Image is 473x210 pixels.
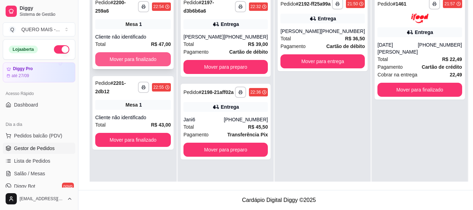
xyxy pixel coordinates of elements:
[151,122,171,128] strong: R$ 43,00
[3,130,75,141] button: Pedidos balcão (PDV)
[95,114,171,121] div: Cliente não identificado
[183,89,199,95] span: Pedido
[95,52,171,66] button: Mover para finalizado
[126,21,138,28] span: Mesa
[3,88,75,99] div: Acesso Rápido
[183,143,268,157] button: Mover para preparo
[326,43,365,49] strong: Cartão de débito
[183,116,224,123] div: Jani6
[442,56,462,62] strong: R$ 22,49
[183,123,194,131] span: Total
[20,5,72,12] span: Diggy
[14,170,45,177] span: Salão / Mesas
[21,26,60,33] div: QUERO MAIS - ...
[224,33,268,40] div: [PHONE_NUMBER]
[411,14,429,23] img: ifood
[422,64,462,70] strong: Cartão de crédito
[183,131,209,138] span: Pagamento
[183,33,224,40] div: [PERSON_NAME]
[14,157,50,164] span: Lista de Pedidos
[221,103,239,110] div: Entrega
[9,26,16,33] span: Q
[248,41,268,47] strong: R$ 39,00
[3,22,75,36] button: Select a team
[9,46,38,53] div: Loja aberta
[415,29,433,36] div: Entrega
[377,1,393,7] span: Pedido
[250,4,261,9] div: 22:32
[95,33,171,40] div: Cliente não identificado
[221,21,239,28] div: Entrega
[347,1,358,7] div: 21:50
[3,62,75,82] a: Diggy Proaté 27/09
[183,48,209,56] span: Pagamento
[3,143,75,154] a: Gestor de Pedidos
[444,1,455,7] div: 21:57
[450,72,462,77] strong: 22,49
[95,80,111,86] span: Pedido
[54,45,69,54] button: Alterar Status
[3,119,75,130] div: Dia a dia
[14,145,55,152] span: Gestor de Pedidos
[377,63,403,71] span: Pagamento
[199,89,234,95] strong: # 2198-21aff02a
[95,121,106,129] span: Total
[3,181,75,192] a: Diggy Botnovo
[377,41,418,55] div: [DATE][PERSON_NAME]
[3,99,75,110] a: Dashboard
[393,1,406,7] strong: # 1461
[318,15,336,22] div: Entrega
[296,1,331,7] strong: # 2192-ff25a99a
[12,73,29,79] article: até 27/09
[126,101,138,108] span: Mesa
[229,49,268,55] strong: Cartão de débito
[20,12,72,17] span: Sistema de Gestão
[151,41,171,47] strong: R$ 47,00
[280,1,296,7] span: Pedido
[345,36,365,41] strong: R$ 36,50
[95,40,106,48] span: Total
[280,42,306,50] span: Pagamento
[95,80,126,94] strong: # 2201-2db12
[418,41,462,55] div: [PHONE_NUMBER]
[20,196,64,202] span: [EMAIL_ADDRESS][DOMAIN_NAME]
[95,133,171,147] button: Mover para finalizado
[377,55,388,63] span: Total
[3,168,75,179] a: Salão / Mesas
[14,183,35,190] span: Diggy Bot
[153,4,164,9] div: 22:54
[377,71,417,79] span: Cobrar na entrega
[3,155,75,167] a: Lista de Pedidos
[224,116,268,123] div: [PHONE_NUMBER]
[377,83,462,97] button: Mover para finalizado
[227,132,268,137] strong: Transferência Pix
[14,132,62,139] span: Pedidos balcão (PDV)
[183,60,268,74] button: Mover para preparo
[139,101,142,108] div: 1
[3,3,75,20] a: DiggySistema de Gestão
[250,89,261,95] div: 22:36
[280,28,321,35] div: [PERSON_NAME]
[248,124,268,130] strong: R$ 45,50
[139,21,142,28] div: 1
[183,40,194,48] span: Total
[321,28,365,35] div: [PHONE_NUMBER]
[153,84,164,90] div: 22:55
[280,35,291,42] span: Total
[13,66,33,72] article: Diggy Pro
[3,190,75,207] button: [EMAIL_ADDRESS][DOMAIN_NAME]
[280,54,365,68] button: Mover para entrega
[14,101,38,108] span: Dashboard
